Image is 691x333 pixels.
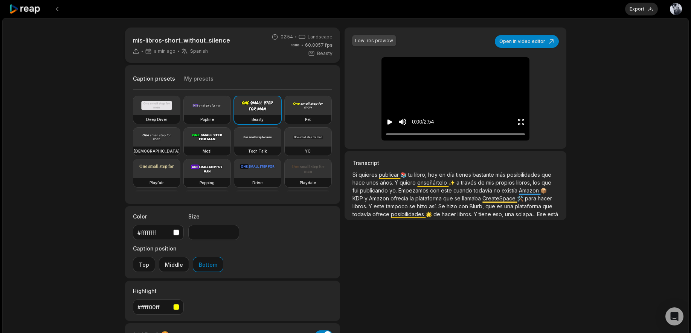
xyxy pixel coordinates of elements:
span: enseñártelo [417,179,448,186]
h3: [DEMOGRAPHIC_DATA] [134,148,180,154]
div: Open Intercom Messenger [665,307,683,325]
span: se [455,195,462,202]
button: Play video [386,115,394,129]
span: en [439,171,447,178]
span: fps [325,42,333,48]
span: es [497,203,504,209]
span: que [542,171,551,178]
span: yo. [389,187,398,194]
span: publicando [360,187,389,194]
span: está [548,211,558,217]
span: Si [352,171,358,178]
span: cuando [453,187,474,194]
span: plataforma [515,203,543,209]
h3: Pet [305,116,311,122]
h3: Popping [200,180,215,186]
span: más [496,171,507,178]
span: 02:54 [281,34,293,40]
button: Bottom [193,257,223,272]
span: bastante [473,171,496,178]
h3: Tech Talk [248,148,267,154]
span: plataforma [415,195,443,202]
span: llamaba [462,195,482,202]
h3: Transcript [352,159,558,167]
h3: Playdate [300,180,316,186]
span: día [447,171,456,178]
button: Middle [159,257,189,272]
div: Low-res preview [355,37,393,44]
span: través [461,179,478,186]
span: posibilidades [391,211,426,217]
span: se [409,203,417,209]
button: Top [133,257,155,272]
h3: Deep Diver [146,116,167,122]
div: 0:00 / 2:54 [412,118,434,126]
h3: Popline [200,116,214,122]
span: hizo [447,203,459,209]
span: Ese [537,211,548,217]
span: todavía [352,211,372,217]
label: Color [133,212,184,220]
span: Se [438,203,447,209]
span: que [542,179,551,186]
span: Blurb, [470,203,485,209]
span: hacer [442,211,458,217]
button: #ffffffff [133,225,184,240]
span: libros. [352,203,369,209]
span: tu [408,171,414,178]
button: #ffff00ff [133,299,184,315]
div: #ffff00ff [137,303,170,311]
span: este [374,203,386,209]
span: Amazon [369,195,390,202]
p: 📚 ✨ 📦 🛠️ 🌟 🖥️ 🎨 🎨 🤖 ⏳ ⚖️ 🤝 🤝 🤔 🤔 🙌 🙌 [352,171,558,218]
span: la [410,195,415,202]
span: existía [502,187,519,194]
span: hizo [417,203,429,209]
button: Open in video editor [495,35,559,48]
button: Mute sound [398,117,407,127]
span: propios [496,179,516,186]
span: ofrecía [390,195,410,202]
span: Y [369,203,374,209]
span: de [478,179,486,186]
span: libros, [516,179,533,186]
span: libro, [414,171,428,178]
span: a [456,179,461,186]
span: años. [380,179,395,186]
h3: Playfair [149,180,164,186]
span: una [505,211,516,217]
h3: Beasty [252,116,264,122]
span: fui [352,187,360,194]
span: de [433,211,442,217]
span: eso, [493,211,505,217]
h3: Mozi [203,148,212,154]
span: mis [486,179,496,186]
span: hoy [428,171,439,178]
button: Export [625,3,658,15]
span: ofrece [372,211,391,217]
span: Y [474,211,479,217]
span: tiene [479,211,493,217]
span: Landscape [308,34,333,40]
span: los [533,179,542,186]
span: unos [366,179,380,186]
span: KDP [352,195,365,202]
span: una [504,203,515,209]
button: Enter Fullscreen [517,115,525,129]
span: con [459,203,470,209]
span: tienes [456,171,473,178]
label: Size [188,212,239,220]
span: que [485,203,497,209]
span: solapa... [516,211,537,217]
span: así. [429,203,438,209]
span: Empezamos [398,187,430,194]
span: no [494,187,502,194]
span: libros. [458,211,474,217]
button: Caption presets [133,75,175,90]
h3: YC [305,148,311,154]
span: todavía [474,187,494,194]
span: que [443,195,455,202]
span: posibilidades [507,171,542,178]
p: mis-libros-short_without_silence [133,36,230,45]
div: #ffffffff [137,229,170,237]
